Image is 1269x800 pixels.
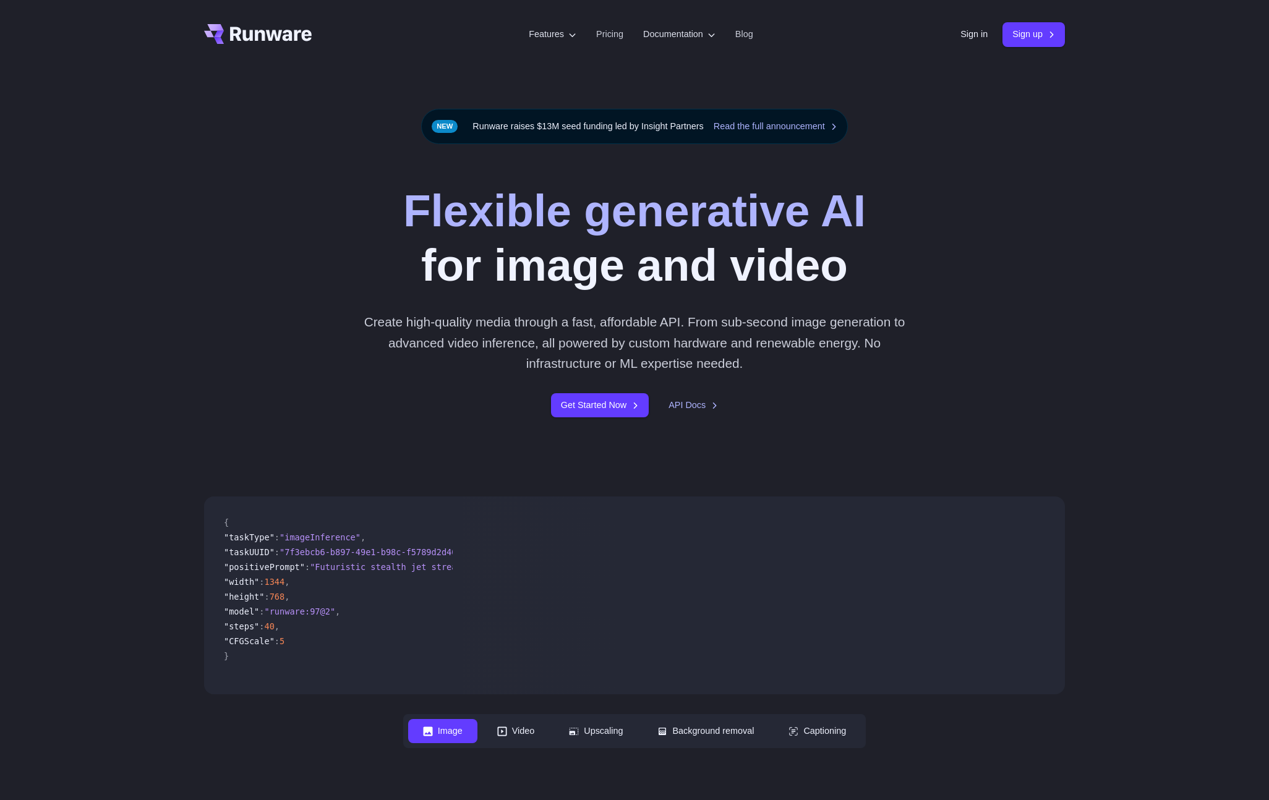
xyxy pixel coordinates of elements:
[259,577,264,587] span: :
[735,27,753,41] a: Blog
[259,606,264,616] span: :
[224,651,229,661] span: }
[224,532,275,542] span: "taskType"
[596,27,623,41] a: Pricing
[224,547,275,557] span: "taskUUID"
[359,312,910,373] p: Create high-quality media through a fast, affordable API. From sub-second image generation to adv...
[643,27,716,41] label: Documentation
[264,606,335,616] span: "runware:97@2"
[224,606,259,616] span: "model"
[270,592,285,602] span: 768
[264,621,274,631] span: 40
[259,621,264,631] span: :
[224,562,305,572] span: "positivePrompt"
[960,27,988,41] a: Sign in
[554,719,638,743] button: Upscaling
[551,393,649,417] a: Get Started Now
[529,27,576,41] label: Features
[275,636,280,646] span: :
[335,606,340,616] span: ,
[482,719,550,743] button: Video
[224,636,275,646] span: "CFGScale"
[669,398,718,412] a: API Docs
[643,719,769,743] button: Background removal
[264,592,269,602] span: :
[224,592,264,602] span: "height"
[280,636,284,646] span: 5
[408,719,477,743] button: Image
[403,184,866,292] h1: for image and video
[264,577,284,587] span: 1344
[310,562,771,572] span: "Futuristic stealth jet streaking through a neon-lit cityscape with glowing purple exhaust"
[204,24,312,44] a: Go to /
[1002,22,1065,46] a: Sign up
[284,577,289,587] span: ,
[361,532,365,542] span: ,
[284,592,289,602] span: ,
[224,621,259,631] span: "steps"
[421,109,848,144] div: Runware raises $13M seed funding led by Insight Partners
[280,532,361,542] span: "imageInference"
[275,532,280,542] span: :
[403,185,866,236] strong: Flexible generative AI
[224,517,229,527] span: {
[224,577,259,587] span: "width"
[275,547,280,557] span: :
[774,719,861,743] button: Captioning
[305,562,310,572] span: :
[275,621,280,631] span: ,
[714,119,837,134] a: Read the full announcement
[280,547,472,557] span: "7f3ebcb6-b897-49e1-b98c-f5789d2d40d7"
